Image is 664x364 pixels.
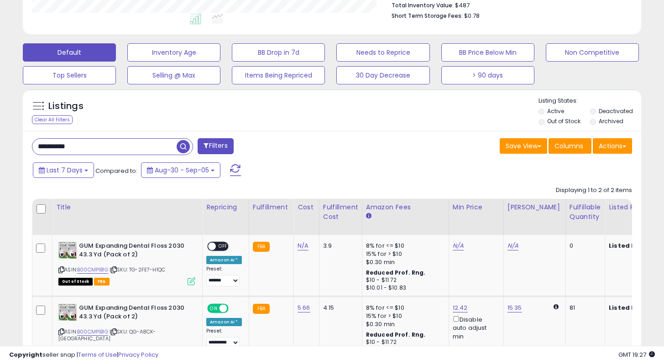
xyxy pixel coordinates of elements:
a: 15.35 [507,303,522,312]
div: 0 [570,242,598,250]
div: Preset: [206,328,242,348]
button: Top Sellers [23,66,116,84]
b: Listed Price: [609,241,650,250]
img: 51vfC4dVmHL._SL40_.jpg [58,242,77,259]
div: Amazon AI * [206,318,242,326]
div: 15% for > $10 [366,312,442,320]
b: Reduced Prof. Rng. [366,331,426,338]
button: Selling @ Max [127,66,220,84]
label: Archived [599,117,623,125]
div: Repricing [206,203,245,212]
a: N/A [507,241,518,250]
a: N/A [453,241,464,250]
div: ASIN: [58,304,195,353]
b: Reduced Prof. Rng. [366,269,426,276]
div: Disable auto adjust min [453,314,497,341]
img: 51vfC4dVmHL._SL40_.jpg [58,304,77,321]
span: $0.78 [464,11,480,20]
button: BB Drop in 7d [232,43,325,62]
button: Last 7 Days [33,162,94,178]
span: FBA [94,278,110,286]
button: > 90 days [441,66,534,84]
p: Listing States: [539,97,641,105]
div: Amazon Fees [366,203,445,212]
span: 2025-09-13 19:27 GMT [618,350,655,359]
button: 30 Day Decrease [336,66,429,84]
div: Preset: [206,266,242,286]
span: ON [208,305,220,312]
a: Terms of Use [78,350,117,359]
div: $10.01 - $10.83 [366,284,442,292]
div: [PERSON_NAME] [507,203,562,212]
div: $0.30 min [366,258,442,266]
div: seller snap | | [9,351,158,359]
button: Needs to Reprice [336,43,429,62]
label: Active [547,107,564,115]
b: GUM Expanding Dental Floss 2030 43.3 Yd (Pack of 2) [79,242,190,261]
b: GUM Expanding Dental Floss 2030 43.3 Yd (Pack of 2) [79,304,190,323]
div: Cost [298,203,315,212]
div: 15% for > $10 [366,250,442,258]
button: Columns [549,138,591,154]
div: Min Price [453,203,500,212]
small: FBA [253,242,270,252]
span: Aug-30 - Sep-05 [155,166,209,175]
div: $10 - $11.72 [366,276,442,284]
a: Privacy Policy [118,350,158,359]
span: All listings that are currently out of stock and unavailable for purchase on Amazon [58,278,93,286]
a: 5.66 [298,303,310,312]
div: Clear All Filters [32,115,73,124]
b: Short Term Storage Fees: [392,12,463,20]
div: Title [56,203,199,212]
button: Inventory Age [127,43,220,62]
button: BB Price Below Min [441,43,534,62]
button: Items Being Repriced [232,66,325,84]
h5: Listings [48,100,84,113]
div: 3.9 [323,242,355,250]
a: 12.42 [453,303,468,312]
div: 8% for <= $10 [366,304,442,312]
label: Deactivated [599,107,633,115]
div: Fulfillment [253,203,290,212]
div: ASIN: [58,242,195,284]
button: Non Competitive [546,43,639,62]
button: Actions [593,138,632,154]
div: Amazon AI * [206,256,242,264]
a: N/A [298,241,308,250]
div: Fulfillable Quantity [570,203,601,222]
small: Amazon Fees. [366,212,371,220]
strong: Copyright [9,350,42,359]
a: B00CMPIB1G [77,266,108,274]
span: Columns [554,141,583,151]
span: OFF [227,305,242,312]
div: 4.15 [323,304,355,312]
div: 8% for <= $10 [366,242,442,250]
button: Aug-30 - Sep-05 [141,162,220,178]
span: Last 7 Days [47,166,83,175]
div: Fulfillment Cost [323,203,358,222]
button: Default [23,43,116,62]
b: Total Inventory Value: [392,1,454,9]
small: FBA [253,304,270,314]
div: $0.30 min [366,320,442,328]
label: Out of Stock [547,117,580,125]
div: Displaying 1 to 2 of 2 items [556,186,632,195]
div: 81 [570,304,598,312]
button: Save View [500,138,547,154]
span: Compared to: [95,166,137,175]
span: | SKU: TG-2FE7-H1QC [110,266,165,273]
span: OFF [216,243,230,250]
a: B00CMPIB1G [77,328,108,336]
button: Filters [198,138,233,154]
b: Listed Price: [609,303,650,312]
span: | SKU: QG-A8CK-[GEOGRAPHIC_DATA] [58,328,156,342]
